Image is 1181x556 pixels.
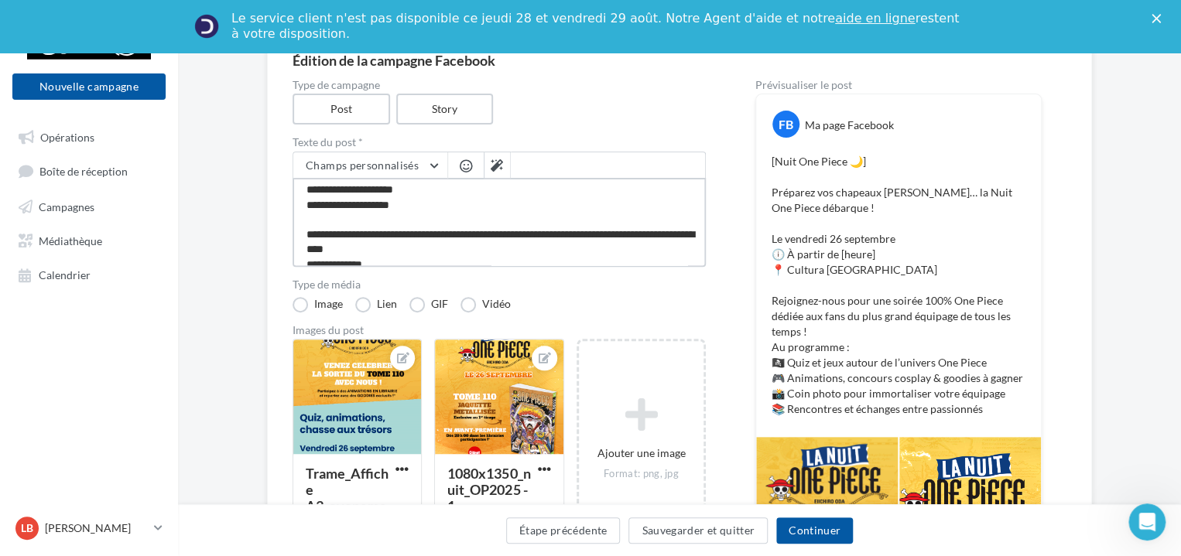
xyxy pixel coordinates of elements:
[293,279,706,290] label: Type de média
[1128,503,1166,541] iframe: Intercom live chat
[39,234,102,247] span: Médiathèque
[1152,14,1167,23] div: Fermer
[12,513,166,543] a: LB [PERSON_NAME]
[755,80,1042,90] div: Prévisualiser le post
[21,520,33,536] span: LB
[447,465,530,514] div: 1080x1350_nuit_OP2025 - 1
[293,297,343,312] label: Image
[293,94,390,125] label: Post
[39,268,91,281] span: Calendrier
[409,297,448,312] label: GIF
[9,192,169,220] a: Campagnes
[460,297,511,312] label: Vidéo
[293,325,706,336] div: Images du post
[194,14,219,39] img: Profile image for Service-Client
[293,152,447,179] button: Champs personnalisés
[835,11,915,26] a: aide en ligne
[293,80,706,90] label: Type de campagne
[628,517,768,544] button: Sauvegarder et quitter
[306,465,389,530] div: Trame_Affiche A3_evenement_2024.ppt...
[293,137,706,148] label: Texte du post *
[9,226,169,254] a: Médiathèque
[776,517,853,544] button: Continuer
[231,11,962,42] div: Le service client n'est pas disponible ce jeudi 28 et vendredi 29 août. Notre Agent d'aide et not...
[355,297,397,312] label: Lien
[805,118,894,133] div: Ma page Facebook
[9,260,169,288] a: Calendrier
[772,154,1025,417] p: [Nuit One Piece 🌙] Préparez vos chapeaux [PERSON_NAME]… la Nuit One Piece débarque ! Le vendredi ...
[772,111,799,138] div: FB
[9,122,169,150] a: Opérations
[306,159,419,172] span: Champs personnalisés
[293,53,1066,67] div: Édition de la campagne Facebook
[45,520,148,536] p: [PERSON_NAME]
[12,73,166,100] button: Nouvelle campagne
[396,94,494,125] label: Story
[39,200,94,213] span: Campagnes
[39,165,128,178] span: Boîte de réception
[506,517,621,544] button: Étape précédente
[9,156,169,185] a: Boîte de réception
[40,130,94,143] span: Opérations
